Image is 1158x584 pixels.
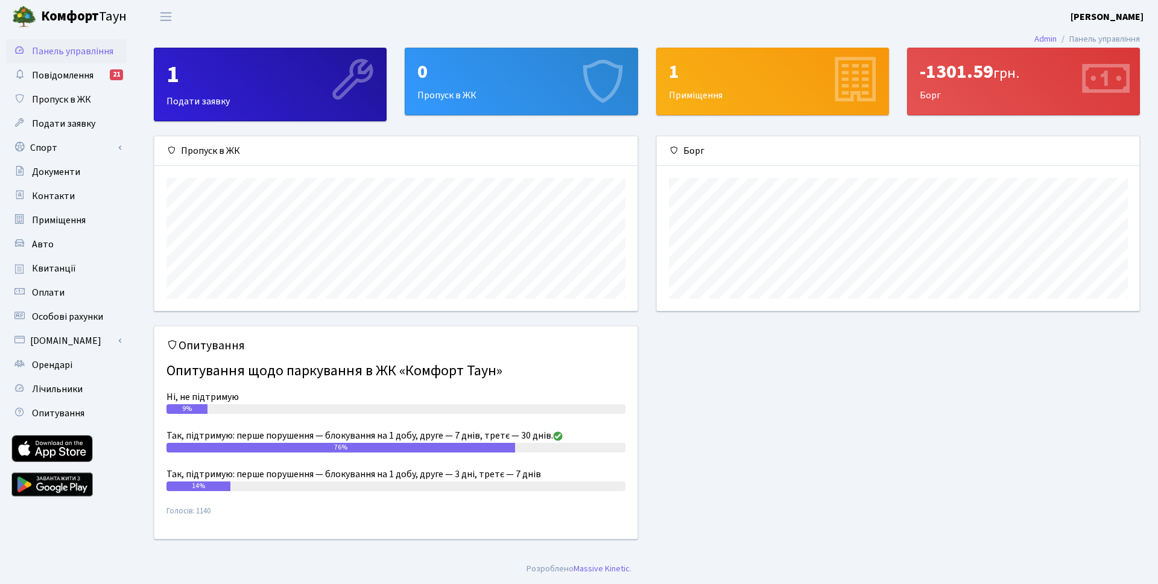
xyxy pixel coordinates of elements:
div: Ні, не підтримую [166,390,625,404]
div: Так, підтримую: перше порушення — блокування на 1 добу, друге — 3 дні, третє — 7 днів [166,467,625,481]
nav: breadcrumb [1016,27,1158,52]
span: Квитанції [32,262,76,275]
a: Подати заявку [6,112,127,136]
a: 1Приміщення [656,48,889,115]
div: 9% [166,404,207,414]
span: Контакти [32,189,75,203]
div: 1 [166,60,374,89]
div: Розроблено . [527,562,631,576]
div: 0 [417,60,625,83]
li: Панель управління [1057,33,1140,46]
div: 21 [110,69,123,80]
a: Квитанції [6,256,127,281]
a: Особові рахунки [6,305,127,329]
div: Пропуск в ЖК [405,48,637,115]
a: [PERSON_NAME] [1071,10,1144,24]
a: [DOMAIN_NAME] [6,329,127,353]
span: Оплати [32,286,65,299]
div: Пропуск в ЖК [154,136,638,166]
span: Панель управління [32,45,113,58]
span: грн. [993,63,1019,84]
span: Приміщення [32,214,86,227]
a: Опитування [6,401,127,425]
span: Опитування [32,407,84,420]
div: Борг [657,136,1140,166]
a: Приміщення [6,208,127,232]
a: Massive Kinetic [574,562,630,575]
a: Авто [6,232,127,256]
a: Документи [6,160,127,184]
span: Особові рахунки [32,310,103,323]
span: Повідомлення [32,69,93,82]
span: Авто [32,238,54,251]
a: Лічильники [6,377,127,401]
span: Пропуск в ЖК [32,93,91,106]
div: -1301.59 [920,60,1127,83]
img: logo.png [12,5,36,29]
a: Контакти [6,184,127,208]
div: 14% [166,481,230,491]
span: Таун [41,7,127,27]
div: Так, підтримую: перше порушення — блокування на 1 добу, друге — 7 днів, третє — 30 днів. [166,428,625,443]
span: Документи [32,165,80,179]
div: Борг [908,48,1139,115]
h5: Опитування [166,338,625,353]
span: Орендарі [32,358,72,372]
b: Комфорт [41,7,99,26]
div: 76% [166,443,515,452]
a: Орендарі [6,353,127,377]
a: Admin [1034,33,1057,45]
div: 1 [669,60,876,83]
a: Пропуск в ЖК [6,87,127,112]
a: Панель управління [6,39,127,63]
a: Спорт [6,136,127,160]
a: Повідомлення21 [6,63,127,87]
small: Голосів: 1140 [166,506,625,527]
div: Подати заявку [154,48,386,121]
span: Лічильники [32,382,83,396]
h4: Опитування щодо паркування в ЖК «Комфорт Таун» [166,358,625,385]
a: 0Пропуск в ЖК [405,48,638,115]
button: Переключити навігацію [151,7,181,27]
a: 1Подати заявку [154,48,387,121]
span: Подати заявку [32,117,95,130]
div: Приміщення [657,48,888,115]
a: Оплати [6,281,127,305]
